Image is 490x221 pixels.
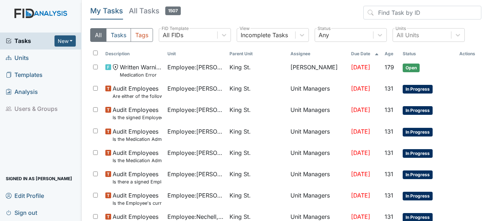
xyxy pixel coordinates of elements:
span: Templates [6,69,43,81]
span: King St. [229,191,251,200]
th: Toggle SortBy [348,48,382,60]
span: Employee : [PERSON_NAME], Uniququa [167,170,224,178]
span: Edit Profile [6,190,44,201]
span: King St. [229,63,251,71]
input: Find Task by ID [363,6,481,19]
button: New [54,35,76,47]
span: Audit Employees Is the Medication Administration Test and 2 observation checklist (hire after 10/... [113,148,162,164]
span: Audit Employees Is the signed Employee Confidentiality Agreement in the file (HIPPA)? [113,105,162,121]
span: [DATE] [351,128,370,135]
a: Tasks [6,36,54,45]
span: [DATE] [351,192,370,199]
span: Audit Employees Is the Medication Administration certificate found in the file? [113,127,162,143]
span: In Progress [403,149,433,158]
th: Toggle SortBy [382,48,399,60]
small: Is the Medication Administration certificate found in the file? [113,136,162,143]
td: Unit Managers [288,188,349,209]
div: Incomplete Tasks [241,31,288,39]
div: All FIDs [163,31,183,39]
span: Audit Employees Are either of the following in the file? "Consumer Report Release Forms" and the ... [113,84,162,100]
span: Employee : [PERSON_NAME], Uniququa [167,191,224,200]
span: Signed in as [PERSON_NAME] [6,173,72,184]
th: Toggle SortBy [227,48,288,60]
span: Open [403,64,420,72]
span: In Progress [403,128,433,136]
td: Unit Managers [288,167,349,188]
span: [DATE] [351,64,370,71]
small: Is the Employee's current annual Performance Evaluation on file? [113,200,162,207]
span: 131 [385,106,393,113]
th: Toggle SortBy [102,48,165,60]
span: In Progress [403,106,433,115]
h5: All Tasks [129,6,181,16]
th: Toggle SortBy [165,48,227,60]
span: Audit Employees Is the Employee's current annual Performance Evaluation on file? [113,191,162,207]
th: Assignee [288,48,349,60]
button: All [90,28,106,42]
span: 131 [385,170,393,178]
td: Unit Managers [288,103,349,124]
span: King St. [229,148,251,157]
small: Are either of the following in the file? "Consumer Report Release Forms" and the "MVR Disclosure ... [113,93,162,100]
span: 131 [385,85,393,92]
h5: My Tasks [90,6,123,16]
span: Employee : [PERSON_NAME] [167,84,224,93]
span: In Progress [403,170,433,179]
span: Sign out [6,207,37,218]
td: Unit Managers [288,81,349,103]
span: 179 [385,64,394,71]
td: Unit Managers [288,124,349,146]
span: [DATE] [351,149,370,156]
td: Unit Managers [288,146,349,167]
th: Actions [456,48,481,60]
span: 131 [385,128,393,135]
div: All Units [397,31,419,39]
span: 1507 [165,6,181,15]
th: Toggle SortBy [400,48,456,60]
td: [PERSON_NAME] [288,60,349,81]
span: King St. [229,170,251,178]
span: Employee : [PERSON_NAME], Uniququa [167,127,224,136]
span: In Progress [403,85,433,94]
small: Medication Error [120,71,162,78]
span: Units [6,52,29,64]
small: Is there a signed Employee Job Description in the file for the employee's current position? [113,178,162,185]
span: 131 [385,149,393,156]
span: [DATE] [351,106,370,113]
span: King St. [229,105,251,114]
span: In Progress [403,192,433,200]
span: King St. [229,127,251,136]
div: Any [319,31,329,39]
button: Tasks [106,28,131,42]
span: Employee : Nechell, Silver [167,212,224,221]
small: Is the signed Employee Confidentiality Agreement in the file (HIPPA)? [113,114,162,121]
span: Employee : [PERSON_NAME] [167,63,224,71]
input: Toggle All Rows Selected [93,51,98,55]
span: Audit Employees Is there a signed Employee Job Description in the file for the employee's current... [113,170,162,185]
button: Tags [131,28,153,42]
span: Employee : [PERSON_NAME] [167,105,224,114]
span: Written Warning Medication Error [120,63,162,78]
span: [DATE] [351,213,370,220]
span: Employee : [PERSON_NAME], Uniququa [167,148,224,157]
small: Is the Medication Administration Test and 2 observation checklist (hire after 10/07) found in the... [113,157,162,164]
span: [DATE] [351,170,370,178]
span: [DATE] [351,85,370,92]
span: 131 [385,192,393,199]
span: 131 [385,213,393,220]
span: King St. [229,212,251,221]
span: Analysis [6,86,38,97]
span: King St. [229,84,251,93]
div: Type filter [90,28,153,42]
